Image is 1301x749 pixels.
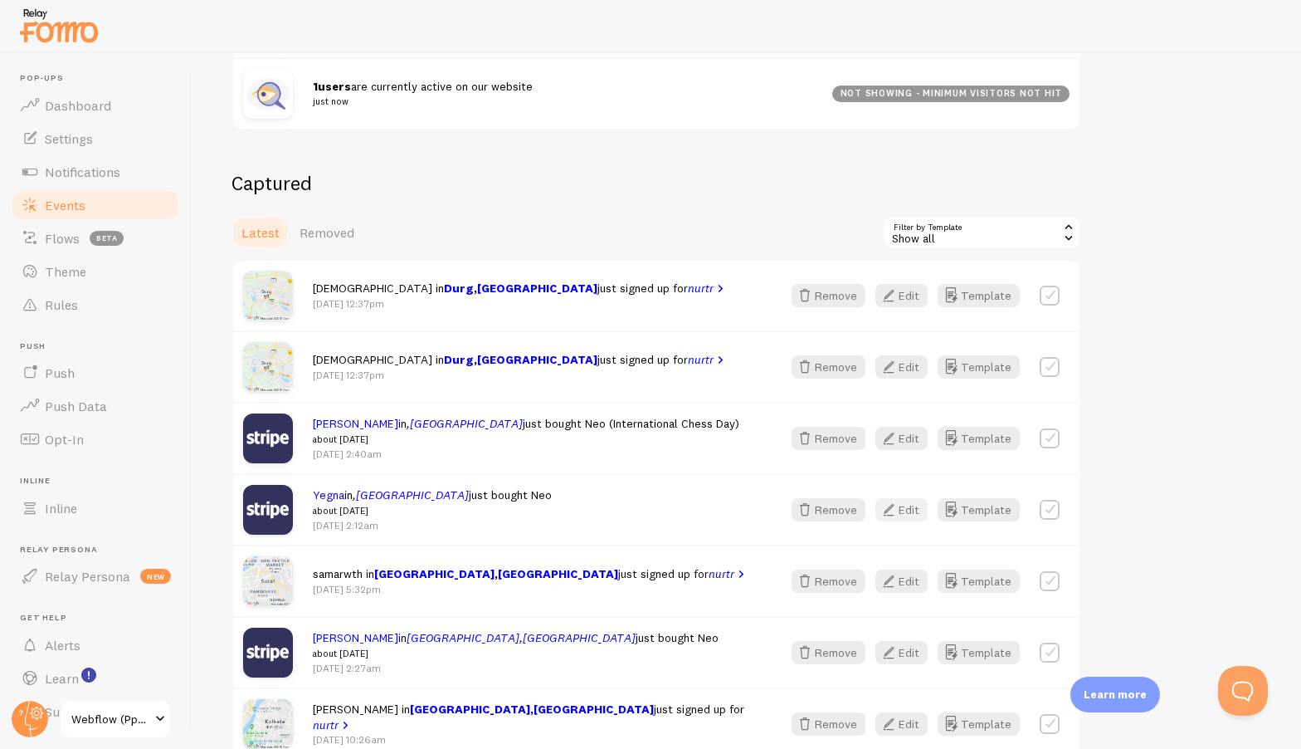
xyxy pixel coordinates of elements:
span: in just bought Neo [313,630,719,661]
em: nurtr [688,281,714,296]
em: , [407,416,523,431]
span: in just bought Neo (International Chess Day) [313,416,739,447]
a: Opt-In [10,423,181,456]
em: , [353,487,469,502]
button: Template [938,498,1020,521]
button: Edit [875,284,928,307]
iframe: Help Scout Beacon - Open [1218,666,1268,716]
em: nurtr [688,352,714,367]
a: Edit [875,712,938,736]
a: Template [938,355,1020,379]
a: Events [10,188,181,222]
button: Edit [875,641,928,664]
a: Rules [10,288,181,321]
a: Template [938,284,1020,307]
div: Show all [882,216,1081,249]
button: Edit [875,427,928,450]
em: nurtr [313,717,339,732]
a: Template [938,570,1020,593]
p: [DATE] 5:32pm [313,582,748,596]
span: new [140,569,171,584]
span: [PERSON_NAME] in just signed up for [313,702,744,732]
button: Remove [792,284,865,307]
svg: <p>Watch New Feature Tutorials!</p> [81,668,96,683]
a: Support [10,695,181,728]
a: Dashboard [10,89,181,122]
span: [GEOGRAPHIC_DATA] [356,487,469,502]
a: Relay Persona new [10,560,181,593]
span: [PERSON_NAME] [313,630,398,645]
span: Rules [45,296,78,313]
span: are currently active on our website [313,79,812,110]
span: Get Help [20,613,181,624]
a: Edit [875,641,938,664]
img: Durg-Chhattisgarh-India.png [243,271,293,321]
img: 9ec6d32ef0dfe2a49596e9073978d3c5 [243,485,293,535]
em: nurtr [709,566,734,581]
img: inquiry.jpg [243,69,293,119]
p: [DATE] 2:27am [313,661,719,675]
span: [GEOGRAPHIC_DATA] [498,566,618,581]
span: Relay Persona [20,545,181,556]
span: Settings [45,130,93,147]
p: Learn more [1084,687,1147,702]
a: Learn [10,662,181,695]
span: [GEOGRAPHIC_DATA] [374,566,495,581]
span: Alerts [45,637,80,654]
span: [GEOGRAPHIC_DATA] [407,630,519,645]
button: Edit [875,712,928,736]
strong: users [313,79,351,94]
span: Push [45,365,75,381]
img: Kolkata-West_Bengal-India.png [243,699,293,749]
a: Alerts [10,629,181,662]
a: Push [10,356,181,389]
span: [DEMOGRAPHIC_DATA] in just signed up for [313,352,728,367]
em: , [407,630,636,645]
span: Inline [20,476,181,487]
span: Yegna [313,487,344,502]
span: Inline [45,500,77,516]
button: Template [938,427,1020,450]
span: [GEOGRAPHIC_DATA] [523,630,636,645]
a: Edit [875,284,938,307]
button: Edit [875,355,928,379]
img: Durg-Chhattisgarh-India.png [243,342,293,392]
button: Remove [792,570,865,593]
a: Theme [10,255,181,288]
button: Remove [792,641,865,664]
h2: Captured [231,170,1081,196]
p: [DATE] 10:26am [313,732,762,747]
strong: , [410,702,654,717]
span: [GEOGRAPHIC_DATA] [410,702,530,717]
button: Remove [792,498,865,521]
button: Edit [875,570,928,593]
span: Relay Persona [45,568,130,585]
span: [GEOGRAPHIC_DATA] [477,281,597,296]
button: Remove [792,427,865,450]
small: about [DATE] [313,646,719,661]
a: Flows beta [10,222,181,255]
p: [DATE] 2:12am [313,518,552,532]
span: [GEOGRAPHIC_DATA] [410,416,523,431]
span: Flows [45,230,80,247]
button: Edit [875,498,928,521]
span: Theme [45,263,86,280]
span: 1 [313,79,318,94]
a: Edit [875,355,938,379]
p: [DATE] 2:40am [313,447,739,461]
small: about [DATE] [313,432,739,447]
a: Template [938,712,1020,736]
a: Edit [875,498,938,521]
p: [DATE] 12:37pm [313,368,728,382]
p: [DATE] 12:37pm [313,296,728,311]
span: Opt-In [45,431,84,448]
button: Template [938,641,1020,664]
span: Durg [444,281,474,296]
a: Latest [231,216,290,249]
span: [PERSON_NAME] [313,416,398,431]
span: Durg [444,352,474,367]
span: Latest [241,224,280,241]
button: Remove [792,712,865,736]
